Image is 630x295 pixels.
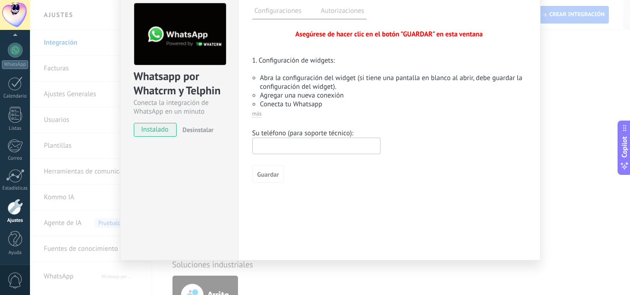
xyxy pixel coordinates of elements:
[2,218,29,224] div: Ajustes
[2,156,29,162] div: Correo
[260,91,526,100] li: Agregar una nueva conexión
[252,110,262,117] span: más
[252,6,304,19] label: Configuraciones
[2,185,29,191] div: Estadísticas
[257,171,279,178] span: Guardar
[260,100,526,109] li: Conecta tu Whatsapp
[134,69,225,98] div: Whatsapp por Whatcrm y Telphin
[620,136,629,157] span: Copilot
[252,165,284,183] button: Guardar
[252,129,526,138] div: Su teléfono (para soporte técnico):
[252,30,526,39] div: Asegúrese de hacer clic en el botón "GUARDAR" en esta ventana
[2,93,29,99] div: Calendario
[260,109,526,117] li: En la configuración de conexión, establezca los parámetros que necesita
[2,250,29,256] div: Ayuda
[134,3,226,65] img: logo_main.png
[179,123,214,137] button: Desinstalar
[319,6,367,19] label: Autorizaciones
[2,60,28,69] div: WhatsApp
[134,98,225,116] div: Conecta la integración de WhatsApp en un minuto
[260,74,526,91] li: Abra la configuración del widget (si tiene una pantalla en blanco al abrir, debe guardar la confi...
[183,126,214,134] span: Desinstalar
[252,30,526,109] div: 1. Configuración de widgets: 2. Envío de mensajes: 3. Si tienes alguna pregunta, nuestro soporte ...
[2,126,29,132] div: Listas
[134,123,176,137] span: instalado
